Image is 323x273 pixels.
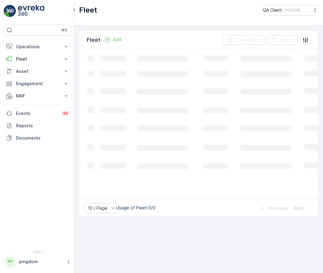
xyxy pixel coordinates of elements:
[4,107,72,120] a: Events34
[293,204,313,212] button: Next
[4,90,72,102] button: MRF
[268,205,287,211] p: Previous
[16,110,58,117] p: Events
[16,123,69,129] p: Reports
[63,111,68,116] p: 34
[16,93,59,99] p: MRF
[4,255,72,268] button: PPpingdom
[4,5,16,17] img: logo
[4,120,72,132] a: Reports
[293,205,304,211] p: Next
[16,56,59,62] p: Fleet
[16,81,59,87] p: Engagement
[4,53,72,65] button: Fleet
[79,5,97,15] p: Fleet
[16,135,69,141] p: Documents
[285,8,300,13] p: ( +03:00 )
[4,77,72,90] button: Engagement
[4,65,72,77] button: Asset
[4,250,72,254] span: v 1.51.1
[4,132,72,144] a: Documents
[102,36,124,43] button: Add
[263,5,318,15] button: QA Client(+03:00)
[235,37,262,43] p: Clear Filters
[280,37,294,43] p: Export
[223,35,265,45] button: Clear Filters
[263,7,282,13] p: QA Client
[16,44,59,50] p: Operations
[268,35,298,45] button: Export
[16,68,59,74] p: Asset
[259,204,288,212] button: Previous
[18,5,44,17] img: logo_light-DOdMpM7g.png
[4,41,72,53] button: Operations
[61,28,67,33] p: ⌘B
[5,257,15,267] div: PP
[19,259,63,265] p: pingdom
[116,205,155,211] p: Usage of Fleet : 0/0
[87,36,101,44] p: Fleet
[113,37,122,43] p: Add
